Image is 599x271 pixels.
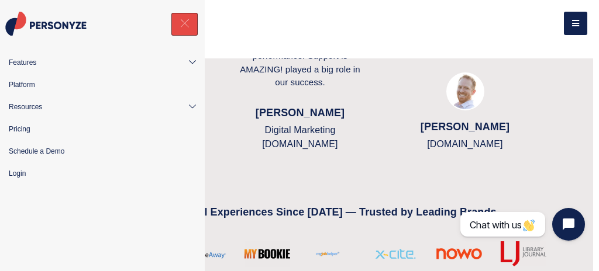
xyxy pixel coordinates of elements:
img: cropped Group 183 [3,12,87,36]
h3: Personalizing Digital Experiences Since [DATE] — Trusted by Leading Brands [53,206,546,218]
div: Digital Marketing [DOMAIN_NAME] [237,123,363,151]
span: Schedule a Demo [9,146,64,157]
span: Resources [9,102,42,112]
div: [PERSON_NAME] [421,119,510,135]
img: 602e33f0d9ced200045a5789 [181,249,226,258]
img: Nowo_logo.svg [436,248,482,259]
img: Trey Ogier [446,72,484,110]
img: mb326x189 [245,241,290,267]
img: myjobhelper [309,242,354,266]
div: [DOMAIN_NAME] [421,137,510,151]
img: x-cite_logo_en_png [373,245,418,263]
span: Platform [9,79,35,90]
span: Features [9,57,36,68]
span: Login [9,168,26,179]
div: [PERSON_NAME] [237,105,363,121]
span: Pricing [9,124,30,134]
img: Library_Journal_Logo.svg [501,241,546,266]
